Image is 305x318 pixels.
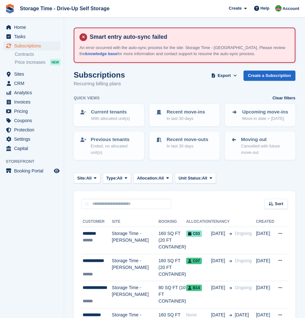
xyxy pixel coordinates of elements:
button: Unit Status: All [175,173,216,183]
a: Storage Time - Drive-Up Self Storage [17,3,112,14]
span: Sites [14,70,53,79]
td: [DATE] [256,227,274,254]
span: Export [218,72,231,79]
span: Storefront [6,158,64,165]
span: [DATE] [211,230,227,237]
span: Analytics [14,88,53,97]
a: menu [3,125,61,134]
span: Sort [275,201,283,207]
span: All [117,175,122,181]
h4: Smart entry auto-sync failed [87,33,290,41]
td: Storage Time - [PERSON_NAME] [112,281,159,308]
p: Move-in date > [DATE] [242,115,288,122]
a: knowledge base [85,51,117,56]
p: Previous tenants [91,136,138,143]
div: NEW [50,59,61,65]
img: Saeed [275,5,282,12]
span: Allocation: [137,175,159,181]
button: Site: All [74,173,100,183]
span: Site: [77,175,86,181]
button: Type: All [103,173,131,183]
td: [DATE] [256,254,274,281]
a: menu [3,88,61,97]
span: All [202,175,207,181]
span: Price increases [15,59,45,65]
th: Created [256,217,274,227]
span: Home [14,23,53,32]
a: menu [3,135,61,144]
span: Subscriptions [14,41,53,50]
th: Site [112,217,159,227]
p: Current tenants [91,108,130,116]
td: Storage Time - [PERSON_NAME] [112,254,159,281]
span: Protection [14,125,53,134]
h6: Quick views [74,95,100,101]
span: Ongoing [235,258,252,263]
span: B14 [186,285,202,291]
span: Invoices [14,97,53,106]
td: Storage Time - [PERSON_NAME] [112,227,159,254]
span: Coupons [14,116,53,125]
span: [DATE] [211,284,227,291]
a: Current tenants With allocated unit(s) [74,105,144,126]
td: 80 SQ FT (10 FT CONTAINER) [159,281,186,308]
span: [DATE] [235,312,249,317]
a: Upcoming move-ins Move-in date > [DATE] [226,105,295,126]
a: menu [3,166,61,175]
a: menu [3,97,61,106]
a: Clear filters [272,95,295,101]
span: Capital [14,144,53,153]
button: Export [210,71,238,81]
td: 160 SQ FT (20 FT CONTAINER) [159,254,186,281]
a: menu [3,107,61,116]
p: Cancelled with future move-out [241,143,290,155]
p: Recent move-ins [167,108,205,116]
a: Preview store [53,167,61,175]
p: Recent move-outs [167,136,208,143]
a: menu [3,70,61,79]
th: Customer [81,217,112,227]
span: Ongoing [235,285,252,290]
a: Recent move-ins In last 30 days [150,105,219,126]
p: An error occurred with the auto-sync process for the site: Storage Time - [GEOGRAPHIC_DATA]. Plea... [79,45,290,57]
span: C07 [186,258,202,264]
img: stora-icon-8386f47178a22dfd0bd8f6a31ec36ba5ce8667c1dd55bd0f319d3a0aa187defe.svg [5,4,15,13]
a: menu [3,144,61,153]
span: Ongoing [235,231,252,236]
p: Recurring billing plans [74,80,125,88]
span: Type: [106,175,117,181]
a: Create a Subscription [243,71,295,81]
a: menu [3,116,61,125]
a: Moving out Cancelled with future move-out [226,132,295,160]
p: With allocated unit(s) [91,115,130,122]
p: Ended, no allocated unit(s) [91,143,138,155]
th: Booking [159,217,186,227]
a: menu [3,23,61,32]
p: In last 30 days [167,115,205,122]
a: Contracts [15,51,61,57]
span: Create [229,5,242,12]
a: Recent move-outs In last 30 days [150,132,219,153]
span: Account [283,5,299,12]
a: menu [3,41,61,50]
span: [DATE] [211,257,227,264]
p: Upcoming move-ins [242,108,288,116]
p: Moving out [241,136,290,143]
th: Allocation [186,217,211,227]
span: Settings [14,135,53,144]
button: Allocation: All [134,173,173,183]
p: In last 30 days [167,143,208,149]
a: Price increases NEW [15,59,61,66]
a: menu [3,79,61,88]
span: CRM [14,79,53,88]
span: All [159,175,164,181]
span: Help [260,5,269,12]
th: Tenancy [211,217,232,227]
a: menu [3,32,61,41]
td: [DATE] [256,281,274,308]
span: Tasks [14,32,53,41]
span: Booking Portal [14,166,53,175]
a: Previous tenants Ended, no allocated unit(s) [74,132,144,160]
td: 160 SQ FT (20 FT CONTAINER) [159,227,186,254]
span: Pricing [14,107,53,116]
